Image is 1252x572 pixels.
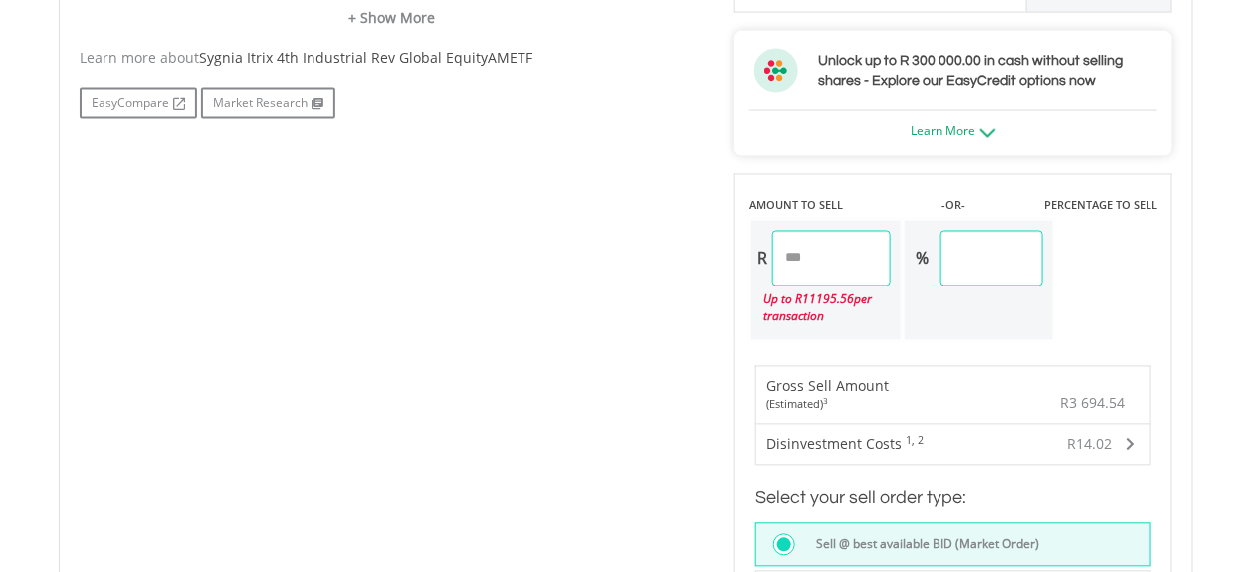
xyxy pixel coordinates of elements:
a: Market Research [201,88,335,119]
label: Sell @ best available BID (Market Order) [805,534,1040,556]
a: Learn More [911,123,996,140]
img: ec-arrow-down.png [980,129,996,138]
span: R3 694.54 [1060,394,1125,413]
span: 11195.56 [802,291,854,308]
div: Up to R per transaction [751,286,891,330]
a: EasyCompare [80,88,197,119]
h3: Unlock up to R 300 000.00 in cash without selling shares - Explore our EasyCredit options now [818,51,1152,91]
h3: Select your sell order type: [755,485,1151,513]
span: Disinvestment Costs [766,435,902,454]
div: R [751,231,772,286]
label: AMOUNT TO SELL [749,198,843,214]
a: + Show More [80,8,705,28]
label: -OR- [941,198,965,214]
span: R14.02 [1067,435,1112,454]
div: % [905,231,940,286]
sup: 1, 2 [906,434,924,448]
label: PERCENTAGE TO SELL [1044,198,1157,214]
div: Gross Sell Amount [766,377,889,413]
sup: 3 [823,396,828,407]
span: Sygnia Itrix 4th Industrial Rev Global EquityAMETF [199,48,532,67]
img: ec-flower.svg [754,49,798,93]
div: (Estimated) [766,397,889,413]
div: Learn more about [80,48,705,68]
